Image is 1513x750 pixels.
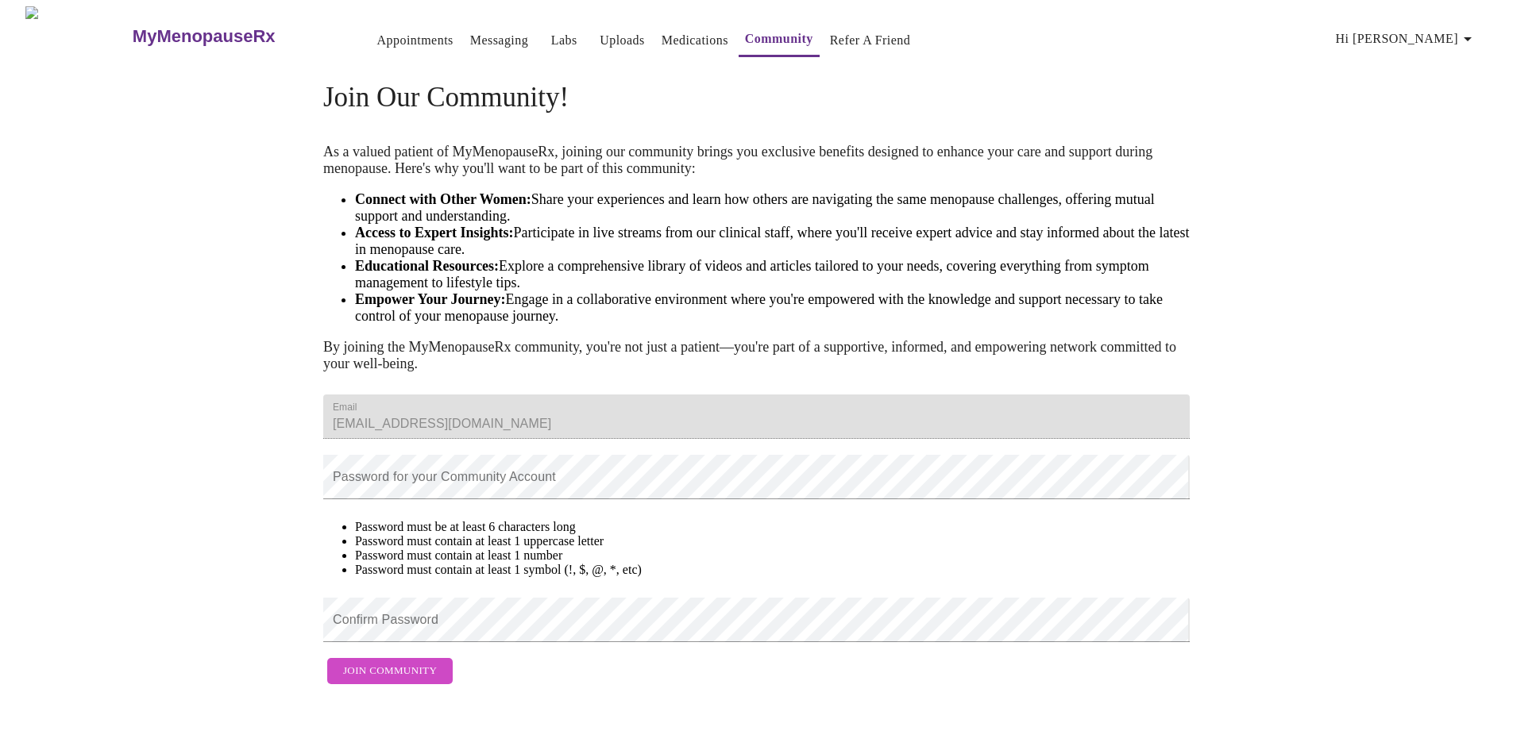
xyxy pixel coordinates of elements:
li: Password must contain at least 1 symbol (!, $, @, *, etc) [355,563,1190,577]
a: MyMenopauseRx [130,9,338,64]
strong: Access to Expert Insights: [355,225,514,240]
button: Messaging [464,25,535,56]
a: Labs [551,29,577,52]
a: Messaging [470,29,528,52]
a: Uploads [600,29,645,52]
strong: Educational Resources: [355,258,499,274]
li: Password must contain at least 1 uppercase letter [355,534,1190,548]
img: MyMenopauseRx Logo [25,6,130,66]
button: Community [739,23,820,57]
strong: Empower Your Journey: [355,291,506,307]
button: Uploads [593,25,651,56]
button: Medications [655,25,735,56]
button: Hi [PERSON_NAME] [1330,23,1484,55]
li: Explore a comprehensive library of videos and articles tailored to your needs, covering everythin... [355,258,1190,291]
a: Community [745,28,813,50]
span: Hi [PERSON_NAME] [1336,28,1477,50]
p: As a valued patient of MyMenopauseRx, joining our community brings you exclusive benefits designe... [323,144,1190,177]
h3: MyMenopauseRx [133,26,276,47]
a: Medications [662,29,728,52]
li: Engage in a collaborative environment where you're empowered with the knowledge and support neces... [355,291,1190,325]
a: Refer a Friend [830,29,911,52]
strong: Connect with Other Women: [355,191,531,207]
h4: Join Our Community! [323,82,1190,113]
li: Share your experiences and learn how others are navigating the same menopause challenges, offerin... [355,191,1190,225]
li: Password must contain at least 1 number [355,548,1190,563]
button: Labs [538,25,589,56]
span: Join Community [343,662,437,680]
a: Appointments [377,29,454,52]
p: By joining the MyMenopauseRx community, you're not just a patient—you're part of a supportive, in... [323,339,1190,372]
li: Password must be at least 6 characters long [355,520,1190,534]
button: Join Community [327,658,453,684]
li: Participate in live streams from our clinical staff, where you'll receive expert advice and stay ... [355,225,1190,258]
button: Appointments [371,25,460,56]
button: Refer a Friend [824,25,917,56]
